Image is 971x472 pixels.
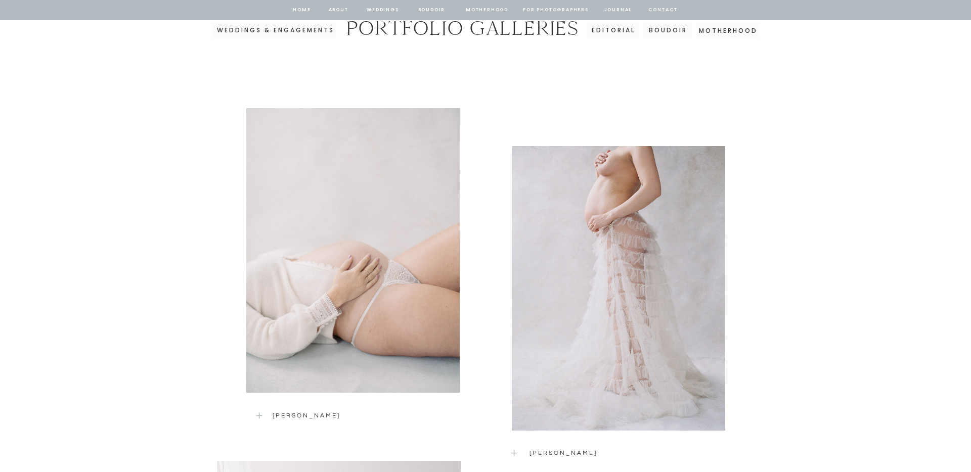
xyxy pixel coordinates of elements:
a: journal [602,6,634,15]
a: editorial [590,25,637,33]
a: about [328,6,349,15]
a: [PERSON_NAME] [273,411,400,419]
a: [PERSON_NAME] [529,448,711,457]
a: weddings & engagementS [213,25,337,33]
a: contact [647,6,679,15]
a: for photographers [523,6,589,15]
h2: portfolio galleries [331,17,594,39]
a: Motherhood [466,6,508,15]
a: BOUDOIR [417,6,446,15]
a: Weddings [366,6,400,15]
a: home [292,6,312,15]
a: Motherhood [699,25,740,34]
a: BOUDOIR [647,25,688,33]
